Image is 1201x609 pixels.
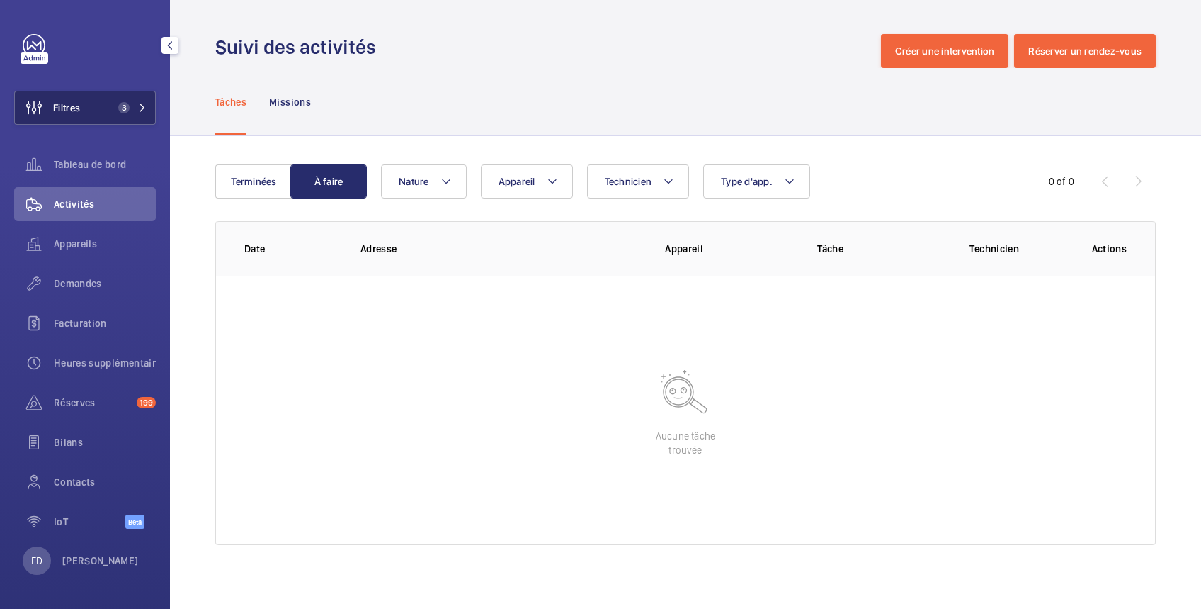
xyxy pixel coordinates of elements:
span: Type d'app. [721,176,773,187]
button: Appareil [481,164,573,199]
span: Technicien [605,176,652,187]
button: Créer une intervention [881,34,1009,68]
p: Technicien [969,242,1069,256]
span: 199 [137,397,156,408]
span: Contacts [54,475,156,489]
button: À faire [290,164,367,199]
button: Nature [381,164,467,199]
p: Tâche [817,242,947,256]
h1: Suivi des activités [215,34,385,60]
div: 0 of 0 [1049,174,1074,189]
p: Actions [1092,242,1127,256]
span: Facturation [54,316,156,330]
p: Adresse [360,242,642,256]
button: Technicien [587,164,690,199]
span: Activités [54,197,156,211]
button: Type d'app. [703,164,810,199]
p: FD [31,554,42,568]
button: Terminées [215,164,292,199]
p: Aucune tâche trouvée [656,429,715,457]
p: Date [244,242,338,256]
p: Appareil [665,242,795,256]
span: Appareils [54,237,156,251]
span: Tableau de bord [54,157,156,172]
button: Réserver un rendez-vous [1014,34,1156,68]
span: Bilans [54,435,156,449]
span: Heures supplémentaires [54,356,156,370]
span: Réserves [54,396,131,410]
p: Missions [269,95,311,109]
p: Tâches [215,95,246,109]
span: Appareil [499,176,535,187]
span: Nature [399,176,429,187]
button: Filtres3 [14,91,156,125]
span: Demandes [54,276,156,291]
span: IoT [54,515,125,529]
span: 3 [118,102,130,113]
p: [PERSON_NAME] [62,554,139,568]
span: Filtres [53,101,80,115]
span: Beta [125,515,144,529]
